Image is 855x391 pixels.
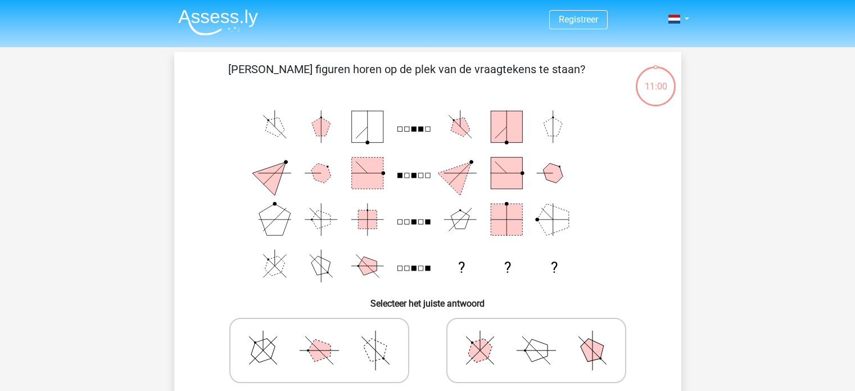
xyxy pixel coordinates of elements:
div: 11:00 [635,65,677,93]
h6: Selecteer het juiste antwoord [192,289,663,309]
text: ? [504,259,511,276]
img: Assessly [178,9,258,35]
text: ? [458,259,464,276]
p: [PERSON_NAME] figuren horen op de plek van de vraagtekens te staan? [192,61,621,95]
a: Registreer [559,14,598,25]
text: ? [550,259,557,276]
